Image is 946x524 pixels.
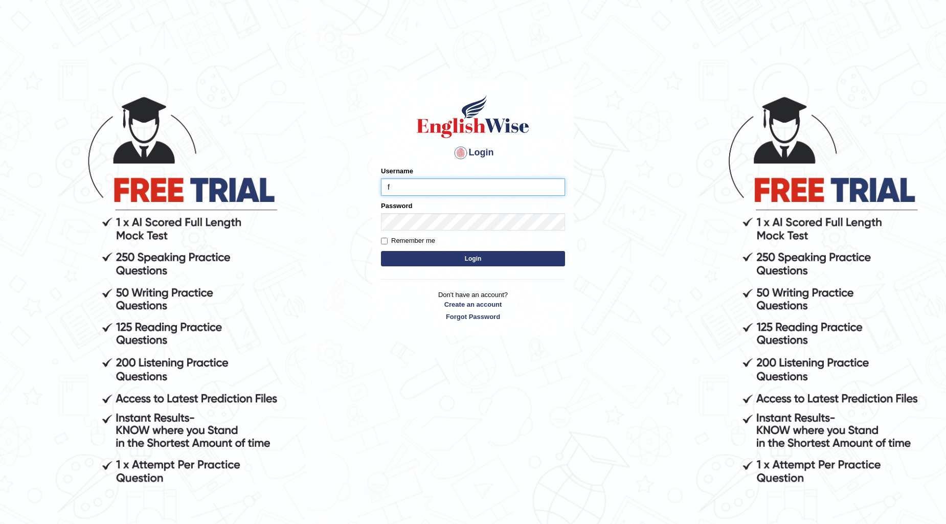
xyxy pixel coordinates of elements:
[381,251,565,266] button: Login
[381,201,412,211] label: Password
[381,290,565,322] p: Don't have an account?
[381,312,565,322] a: Forgot Password
[381,145,565,161] h4: Login
[381,236,435,246] label: Remember me
[381,300,565,309] a: Create an account
[415,94,531,140] img: Logo of English Wise sign in for intelligent practice with AI
[381,166,413,176] label: Username
[381,238,388,244] input: Remember me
